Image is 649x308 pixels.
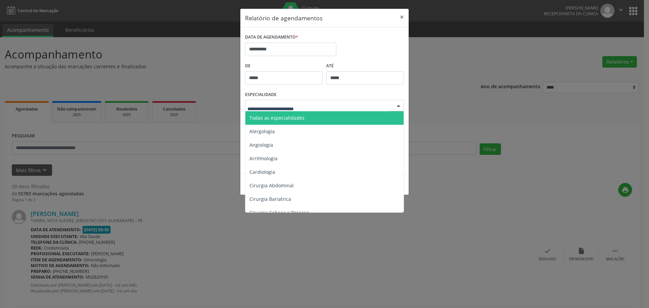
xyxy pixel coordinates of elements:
[249,115,305,121] span: Todas as especialidades
[249,142,273,148] span: Angiologia
[249,196,291,202] span: Cirurgia Bariatrica
[395,9,409,25] button: Close
[249,182,294,189] span: Cirurgia Abdominal
[249,169,275,175] span: Cardiologia
[245,90,277,100] label: ESPECIALIDADE
[245,32,298,43] label: DATA DE AGENDAMENTO
[249,128,275,135] span: Alergologia
[326,61,404,71] label: ATÉ
[249,155,278,162] span: Arritmologia
[245,14,322,22] h5: Relatório de agendamentos
[245,61,323,71] label: De
[249,209,309,216] span: Cirurgia Cabeça e Pescoço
